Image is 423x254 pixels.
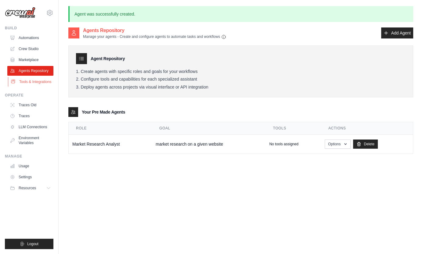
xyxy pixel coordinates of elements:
p: No tools assigned [269,142,298,147]
a: Crew Studio [7,44,53,54]
button: Logout [5,239,53,249]
a: Tools & Integrations [8,77,54,87]
h2: Agents Repository [83,27,226,34]
a: Agents Repository [7,66,53,76]
span: Logout [27,241,38,246]
a: Marketplace [7,55,53,65]
td: Market Research Analyst [69,135,152,154]
li: Deploy agents across projects via visual interface or API integration [76,85,406,90]
a: LLM Connections [7,122,53,132]
div: Operate [5,93,53,98]
a: Traces Old [7,100,53,110]
span: Resources [19,186,36,191]
th: Role [69,122,152,135]
div: Build [5,26,53,31]
a: Traces [7,111,53,121]
a: Delete [353,140,378,149]
button: Resources [7,183,53,193]
td: market research on a given website [152,135,266,154]
img: Logo [5,7,35,19]
p: Agent was successfully created. [68,6,413,22]
a: Add Agent [381,27,413,38]
th: Goal [152,122,266,135]
a: Settings [7,172,53,182]
div: Manage [5,154,53,159]
h3: Agent Repository [91,56,125,62]
li: Create agents with specific roles and goals for your workflows [76,69,406,74]
th: Actions [321,122,413,135]
h3: Your Pre Made Agents [82,109,125,115]
li: Configure tools and capabilities for each specialized assistant [76,77,406,82]
button: Options [325,140,351,149]
th: Tools [266,122,321,135]
a: Usage [7,161,53,171]
a: Environment Variables [7,133,53,148]
p: Manage your agents - Create and configure agents to automate tasks and workflows [83,34,226,39]
a: Automations [7,33,53,43]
